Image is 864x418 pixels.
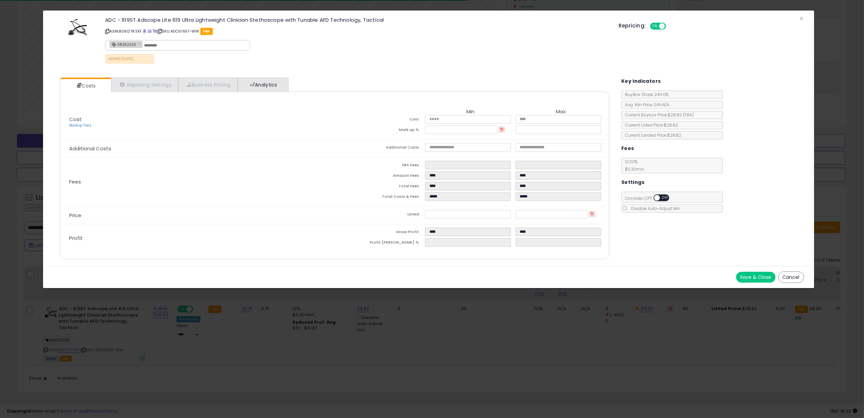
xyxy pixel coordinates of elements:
span: Disable Auto-Adjust Min [628,206,680,211]
td: Gross Profit [335,228,425,238]
span: ON [651,23,659,29]
th: Min [425,109,515,115]
a: Repricing Settings [111,78,178,92]
button: Save & Close [736,272,776,283]
span: Consider CPT: [622,195,678,201]
button: Cancel [778,271,804,283]
td: Cost [335,115,425,126]
h5: Settings [621,178,644,187]
img: 41TWvLjkgoL._SL60_.jpg [66,17,87,38]
td: Additional Costs [335,143,425,154]
a: Markup Tiers [69,123,92,128]
p: Profit [64,235,335,241]
th: Max [516,109,606,115]
span: 08252025 [110,41,136,47]
span: Avg. Win Price 24h: N/A [622,102,669,108]
span: Current Listed Price: $28.82 [622,122,678,128]
a: All offer listings [148,28,152,34]
p: Additional Costs [64,146,335,151]
td: Amazon Fees [335,171,425,182]
span: FBA [200,28,213,35]
p: ASIN: B081ZTR3XF | SKU: ADC619ST-WW [105,26,608,37]
a: Business Pricing [178,78,238,92]
td: Profit [PERSON_NAME] % [335,238,425,249]
p: Fees [64,179,335,185]
span: Current Buybox Price: [622,112,694,118]
h5: Key Indicators [621,77,661,85]
p: Price [64,213,335,218]
a: × [138,41,142,47]
span: BuyBox Share 24h: 0% [622,92,668,97]
span: × [800,14,804,23]
h5: Fees [621,144,634,153]
span: $0.30 min [622,166,644,172]
td: Mark up % [335,126,425,136]
a: Costs [60,79,110,93]
span: $28.82 [668,112,694,118]
td: Total Fees [335,182,425,192]
td: FBA Fees [335,161,425,171]
a: Your listing only [153,28,156,34]
a: Analytics [238,78,288,92]
span: 12.00 % [622,159,644,172]
span: ( FBA ) [683,112,694,118]
a: BuyBox page [143,28,146,34]
p: AGING [DATE] [105,54,154,64]
p: Cost [64,117,335,128]
td: Listed [335,210,425,221]
span: OFF [660,195,671,201]
span: Current Landed Price: $28.82 [622,132,681,138]
td: Total Costs & Fees [335,192,425,203]
h5: Repricing: [619,23,646,28]
span: OFF [665,23,676,29]
h3: ADC - 619ST Adscope Lite 619 Ultra Lightweight Clinician Stethoscope with Tunable AFD Technology,... [105,17,608,22]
